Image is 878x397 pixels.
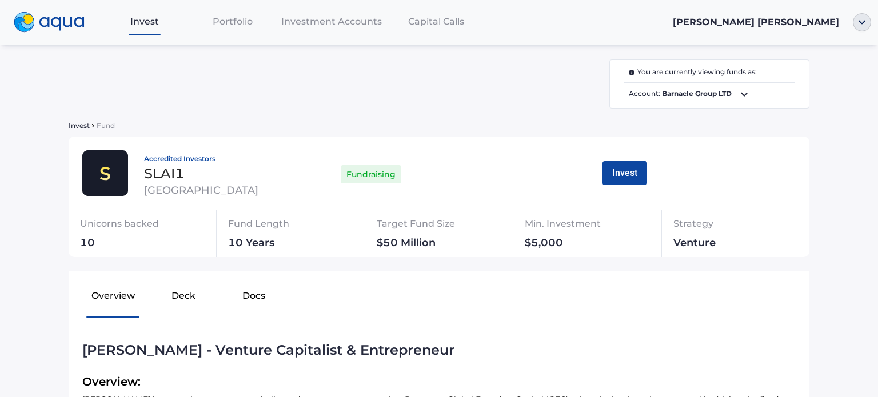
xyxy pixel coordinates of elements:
[97,121,115,130] span: Fund
[228,215,354,238] div: Fund Length
[213,16,253,27] span: Portfolio
[662,89,732,98] b: Barnacle Group LTD
[386,10,486,33] a: Capital Calls
[228,238,354,252] div: 10 Years
[148,280,218,316] button: Deck
[144,167,290,181] div: SLAI1
[82,373,796,391] span: Overview:
[673,215,774,238] div: Strategy
[219,280,289,316] button: Docs
[7,9,101,35] a: logo
[525,238,657,252] div: $5,000
[673,17,839,27] span: [PERSON_NAME] [PERSON_NAME]
[82,150,128,196] img: thamesville
[377,215,522,238] div: Target Fund Size
[82,341,796,359] div: [PERSON_NAME] - Venture Capitalist & Entrepreneur
[408,16,464,27] span: Capital Calls
[602,161,647,185] button: Invest
[14,12,85,33] img: logo
[624,87,795,101] span: Account:
[281,16,382,27] span: Investment Accounts
[144,155,290,162] div: Accredited Investors
[78,280,148,316] button: Overview
[377,238,522,252] div: $50 Million
[277,10,386,33] a: Investment Accounts
[80,238,192,252] div: 10
[629,67,757,78] span: You are currently viewing funds as:
[525,215,657,238] div: Min. Investment
[94,119,115,130] a: Fund
[629,70,637,75] img: i.svg
[92,124,94,127] img: sidearrow
[853,13,871,31] img: ellipse
[144,185,290,195] div: [GEOGRAPHIC_DATA]
[189,10,277,33] a: Portfolio
[341,162,401,186] div: Fundraising
[69,121,90,130] span: Invest
[673,238,774,252] div: Venture
[80,215,192,238] div: Unicorns backed
[101,10,189,33] a: Invest
[130,16,159,27] span: Invest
